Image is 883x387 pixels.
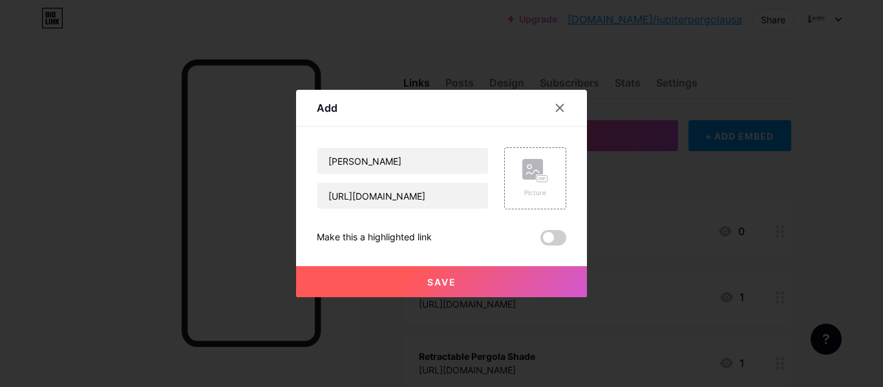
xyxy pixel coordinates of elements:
div: Add [317,100,337,116]
div: Picture [522,188,548,198]
div: Make this a highlighted link [317,230,432,246]
button: Save [296,266,587,297]
input: Title [317,148,488,174]
input: URL [317,183,488,209]
span: Save [427,277,456,288]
